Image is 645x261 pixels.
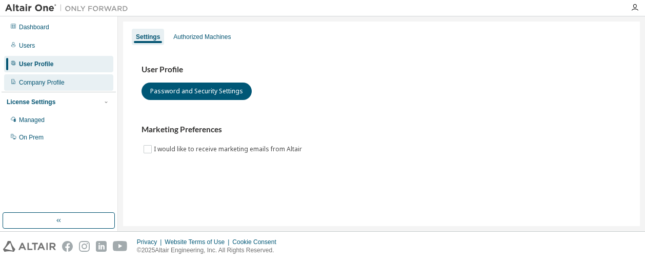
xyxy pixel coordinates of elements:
[19,116,45,124] div: Managed
[79,241,90,252] img: instagram.svg
[154,143,304,155] label: I would like to receive marketing emails from Altair
[232,238,282,246] div: Cookie Consent
[136,33,160,41] div: Settings
[19,133,44,142] div: On Prem
[96,241,107,252] img: linkedin.svg
[7,98,55,106] div: License Settings
[62,241,73,252] img: facebook.svg
[142,83,252,100] button: Password and Security Settings
[19,23,49,31] div: Dashboard
[19,60,53,68] div: User Profile
[19,78,65,87] div: Company Profile
[173,33,231,41] div: Authorized Machines
[137,238,165,246] div: Privacy
[113,241,128,252] img: youtube.svg
[137,246,283,255] p: © 2025 Altair Engineering, Inc. All Rights Reserved.
[5,3,133,13] img: Altair One
[142,65,621,75] h3: User Profile
[142,125,621,135] h3: Marketing Preferences
[165,238,232,246] div: Website Terms of Use
[3,241,56,252] img: altair_logo.svg
[19,42,35,50] div: Users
